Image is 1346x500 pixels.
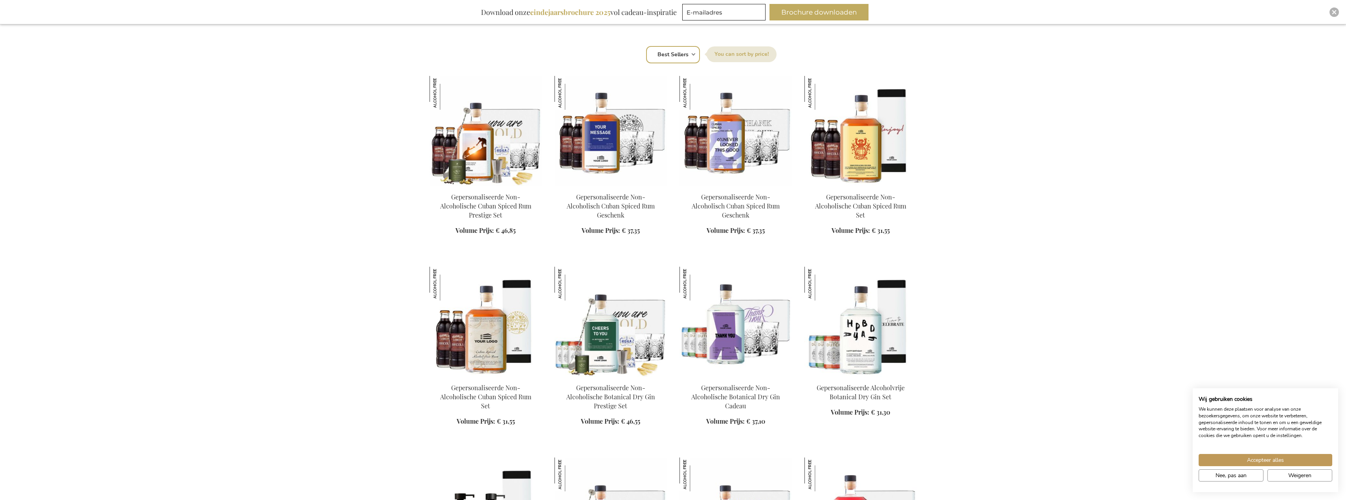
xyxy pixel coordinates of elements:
[497,417,515,425] span: € 31,55
[555,267,667,377] img: Personalised Non-Alcoholic Botanical Dry Gin Prestige Set
[457,417,515,426] a: Volume Prijs: € 31,55
[622,226,640,234] span: € 37,35
[555,374,667,381] a: Personalised Non-Alcoholic Botanical Dry Gin Prestige Set Gepersonaliseerde Non-Alcoholische Bota...
[679,183,792,190] a: Personalised Non-Alcoholic Cuban Spiced Rum Gift Gepersonaliseerde Non-Alcoholisch Cuban Spiced R...
[707,46,777,62] label: Sorteer op
[581,417,619,425] span: Volume Prijs:
[582,226,620,234] span: Volume Prijs:
[430,183,542,190] a: Personalised Non-Alcoholic Cuban Spiced Rum Prestige Set Gepersonaliseerde Non-Alcoholische Cuban...
[440,384,531,410] a: Gepersonaliseerde Non-Alcoholische Cuban Spiced Rum Set
[815,193,906,219] a: Gepersonaliseerde Non-Alcoholische Cuban Spiced Rum Set
[430,267,542,377] img: Personalised Non-Alcoholic Cuban Spiced Rum Set
[1199,469,1263,482] button: Pas cookie voorkeuren aan
[707,226,765,235] a: Volume Prijs: € 37,35
[804,76,838,110] img: Gepersonaliseerde Non-Alcoholische Cuban Spiced Rum Set
[871,408,890,416] span: € 31,30
[804,267,917,377] img: Personalised Non-Alcoholic Botanical Dry Gin Set
[555,458,588,491] img: Gepersonaliseerde Alcoholvrije Italian Bittersweet Prestige Set
[555,76,667,186] img: Personalised Non-Alcoholic Cuban Spiced Rum Gift
[706,417,745,425] span: Volume Prijs:
[682,4,766,20] input: E-mailadres
[679,267,792,377] img: Personalised Non-Alcoholic Botanical Dry Gin Gift
[1199,454,1332,466] button: Accepteer alle cookies
[804,267,838,301] img: Gepersonaliseerde Alcoholvrije Botanical Dry Gin Set
[832,226,870,234] span: Volume Prijs:
[455,226,494,234] span: Volume Prijs:
[530,7,610,17] b: eindejaarsbrochure 2025
[746,417,765,425] span: € 37,10
[679,458,713,491] img: Gepersonaliseerde Alcoholvrije Italian Bittersweet Premium Set
[1199,396,1332,403] h2: Wij gebruiken cookies
[555,76,588,110] img: Gepersonaliseerde Non-Alcoholisch Cuban Spiced Rum Geschenk
[555,267,588,301] img: Gepersonaliseerde Non-Alcoholische Botanical Dry Gin Prestige Set
[817,384,905,401] a: Gepersonaliseerde Alcoholvrije Botanical Dry Gin Set
[496,226,516,234] span: € 46,85
[1199,406,1332,439] p: We kunnen deze plaatsen voor analyse van onze bezoekersgegevens, om onze website te verbeteren, g...
[581,417,640,426] a: Volume Prijs: € 46,55
[430,76,542,186] img: Personalised Non-Alcoholic Cuban Spiced Rum Prestige Set
[679,267,713,301] img: Gepersonaliseerde Non-Alcoholische Botanical Dry Gin Cadeau
[832,226,890,235] a: Volume Prijs: € 31,55
[621,417,640,425] span: € 46,55
[430,76,463,110] img: Gepersonaliseerde Non-Alcoholische Cuban Spiced Rum Prestige Set
[566,384,655,410] a: Gepersonaliseerde Non-Alcoholische Botanical Dry Gin Prestige Set
[831,408,869,416] span: Volume Prijs:
[1329,7,1339,17] div: Close
[455,226,516,235] a: Volume Prijs: € 46,85
[747,226,765,234] span: € 37,35
[1267,469,1332,482] button: Alle cookies weigeren
[477,4,680,20] div: Download onze vol cadeau-inspiratie
[692,193,780,219] a: Gepersonaliseerde Non-Alcoholisch Cuban Spiced Rum Geschenk
[804,76,917,186] img: Personalised Non-Alcoholic Cuban Spiced Rum Set
[430,267,463,301] img: Gepersonaliseerde Non-Alcoholische Cuban Spiced Rum Set
[1288,471,1311,480] span: Weigeren
[440,193,531,219] a: Gepersonaliseerde Non-Alcoholische Cuban Spiced Rum Prestige Set
[430,374,542,381] a: Personalised Non-Alcoholic Cuban Spiced Rum Set Gepersonaliseerde Non-Alcoholische Cuban Spiced R...
[706,417,765,426] a: Volume Prijs: € 37,10
[679,374,792,381] a: Personalised Non-Alcoholic Botanical Dry Gin Gift Gepersonaliseerde Non-Alcoholische Botanical Dr...
[679,76,713,110] img: Gepersonaliseerde Non-Alcoholisch Cuban Spiced Rum Geschenk
[804,458,838,491] img: Gepersonaliseerd Alcoholvrije Italian Bittersweet Cadeauset
[567,193,655,219] a: Gepersonaliseerde Non-Alcoholisch Cuban Spiced Rum Geschenk
[555,183,667,190] a: Personalised Non-Alcoholic Cuban Spiced Rum Gift Gepersonaliseerde Non-Alcoholisch Cuban Spiced R...
[831,408,890,417] a: Volume Prijs: € 31,30
[691,384,780,410] a: Gepersonaliseerde Non-Alcoholische Botanical Dry Gin Cadeau
[707,226,745,234] span: Volume Prijs:
[804,183,917,190] a: Personalised Non-Alcoholic Cuban Spiced Rum Set Gepersonaliseerde Non-Alcoholische Cuban Spiced R...
[457,417,495,425] span: Volume Prijs:
[769,4,869,20] button: Brochure downloaden
[679,76,792,186] img: Personalised Non-Alcoholic Cuban Spiced Rum Gift
[682,4,768,23] form: marketing offers and promotions
[872,226,890,234] span: € 31,55
[1332,10,1337,15] img: Close
[804,374,917,381] a: Personalised Non-Alcoholic Botanical Dry Gin Set Gepersonaliseerde Alcoholvrije Botanical Dry Gin...
[1247,456,1284,464] span: Accepteer alles
[1216,471,1247,480] span: Nee, pas aan
[582,226,640,235] a: Volume Prijs: € 37,35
